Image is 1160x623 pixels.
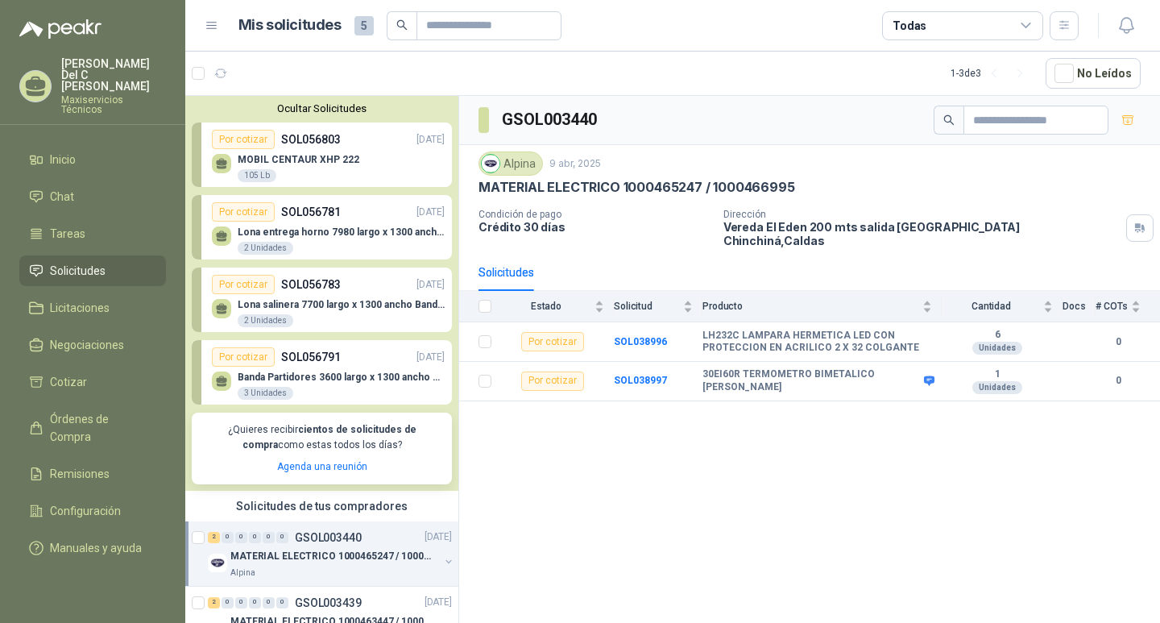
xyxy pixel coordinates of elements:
[1096,334,1141,350] b: 0
[19,255,166,286] a: Solicitudes
[478,220,710,234] p: Crédito 30 días
[192,123,452,187] a: Por cotizarSOL056803[DATE] MOBIL CENTAUR XHP 222105 Lb
[614,375,667,386] a: SOL038997
[354,16,374,35] span: 5
[942,368,1053,381] b: 1
[222,532,234,543] div: 0
[238,154,359,165] p: MOBIL CENTAUR XHP 222
[501,301,591,312] span: Estado
[281,203,341,221] p: SOL056781
[478,179,794,196] p: MATERIAL ELECTRICO 1000465247 / 1000466995
[50,373,87,391] span: Cotizar
[50,539,142,557] span: Manuales y ayuda
[212,202,275,222] div: Por cotizar
[208,532,220,543] div: 2
[277,461,367,472] a: Agenda una reunión
[549,156,601,172] p: 9 abr, 2025
[614,336,667,347] a: SOL038996
[192,268,452,332] a: Por cotizarSOL056783[DATE] Lona salinera 7700 largo x 1300 ancho Banda tipo wafer2 Unidades
[951,60,1033,86] div: 1 - 3 de 3
[942,291,1063,322] th: Cantidad
[192,102,452,114] button: Ocultar Solicitudes
[425,595,452,610] p: [DATE]
[19,181,166,212] a: Chat
[238,169,276,182] div: 105 Lb
[50,299,110,317] span: Licitaciones
[50,410,151,446] span: Órdenes de Compra
[230,567,255,579] p: Alpina
[1063,291,1096,322] th: Docs
[50,188,74,206] span: Chat
[614,291,702,322] th: Solicitud
[192,340,452,405] a: Por cotizarSOL056791[DATE] Banda Partidores 3600 largo x 1300 ancho BANDA DELGADA T10 (POLIURETAN...
[416,205,445,220] p: [DATE]
[208,554,227,573] img: Company Logo
[19,533,166,563] a: Manuales y ayuda
[972,342,1022,355] div: Unidades
[19,367,166,397] a: Cotizar
[19,144,166,175] a: Inicio
[185,96,458,491] div: Ocultar SolicitudesPor cotizarSOL056803[DATE] MOBIL CENTAUR XHP 222105 LbPor cotizarSOL056781[DAT...
[702,330,932,355] b: LH232C LAMPARA HERMETICA LED CON PROTECCION EN ACRILICO 2 X 32 COLGANTE
[295,532,362,543] p: GSOL003440
[478,209,710,220] p: Condición de pago
[19,496,166,526] a: Configuración
[281,276,341,293] p: SOL056783
[50,151,76,168] span: Inicio
[185,491,458,521] div: Solicitudes de tus compradores
[281,348,341,366] p: SOL056791
[235,532,247,543] div: 0
[238,14,342,37] h1: Mis solicitudes
[238,314,293,327] div: 2 Unidades
[201,422,442,453] p: ¿Quieres recibir como estas todos los días?
[238,387,293,400] div: 3 Unidades
[723,209,1120,220] p: Dirección
[238,372,445,383] p: Banda Partidores 3600 largo x 1300 ancho BANDA DELGADA T10 (POLIURETANO)
[230,549,431,564] p: MATERIAL ELECTRICO 1000465247 / 1000466995
[281,131,341,148] p: SOL056803
[425,530,452,545] p: [DATE]
[396,19,408,31] span: search
[50,336,124,354] span: Negociaciones
[208,597,220,608] div: 2
[61,58,166,92] p: [PERSON_NAME] Del C [PERSON_NAME]
[416,277,445,293] p: [DATE]
[192,195,452,260] a: Por cotizarSOL056781[DATE] Lona entrega horno 7980 largo x 1300 ancho Banda tipo wafer2 Unidades
[502,107,599,132] h3: GSOL003440
[61,95,166,114] p: Maxiservicios Técnicos
[212,347,275,367] div: Por cotizar
[19,404,166,452] a: Órdenes de Compra
[702,301,919,312] span: Producto
[1096,301,1128,312] span: # COTs
[19,293,166,323] a: Licitaciones
[19,19,101,39] img: Logo peakr
[893,17,926,35] div: Todas
[972,381,1022,394] div: Unidades
[614,301,680,312] span: Solicitud
[235,597,247,608] div: 0
[222,597,234,608] div: 0
[19,218,166,249] a: Tareas
[263,597,275,608] div: 0
[249,597,261,608] div: 0
[501,291,614,322] th: Estado
[249,532,261,543] div: 0
[942,329,1053,342] b: 6
[276,597,288,608] div: 0
[19,459,166,489] a: Remisiones
[1096,291,1160,322] th: # COTs
[50,465,110,483] span: Remisiones
[19,330,166,360] a: Negociaciones
[238,242,293,255] div: 2 Unidades
[276,532,288,543] div: 0
[702,368,920,393] b: 30EI60R TERMOMETRO BIMETALICO [PERSON_NAME]
[1046,58,1141,89] button: No Leídos
[50,225,85,243] span: Tareas
[212,275,275,294] div: Por cotizar
[416,132,445,147] p: [DATE]
[478,264,534,281] div: Solicitudes
[238,299,445,310] p: Lona salinera 7700 largo x 1300 ancho Banda tipo wafer
[1096,373,1141,388] b: 0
